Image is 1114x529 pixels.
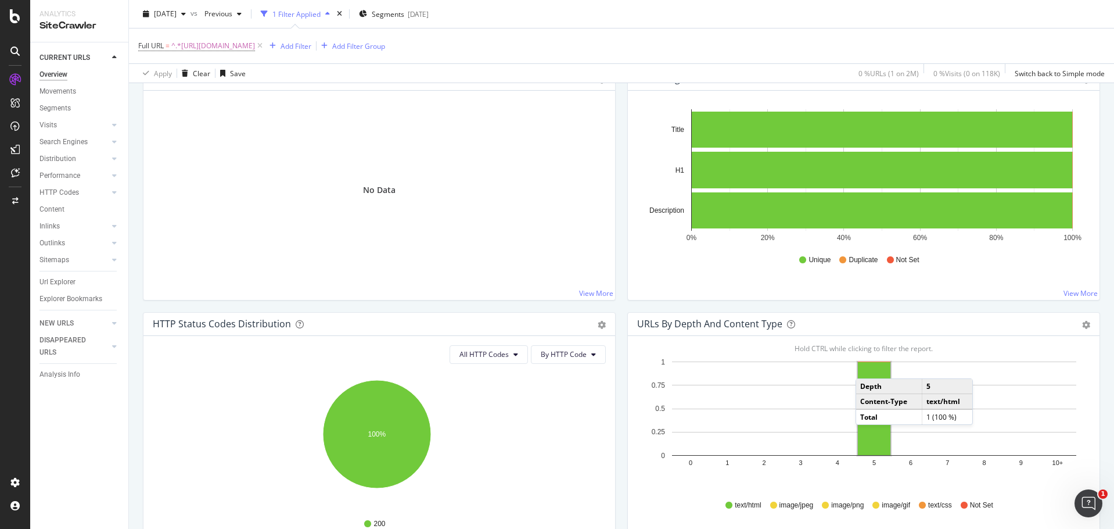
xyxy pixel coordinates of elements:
button: Add Filter Group [317,39,385,53]
button: By HTTP Code [531,345,606,364]
text: 0 [661,452,665,460]
a: Outlinks [39,237,109,249]
div: Explorer Bookmarks [39,293,102,305]
span: text/html [735,501,761,510]
text: 0 [689,459,692,466]
td: text/html [922,394,972,410]
text: 0.25 [652,428,666,436]
text: 40% [837,234,851,242]
div: Save [230,68,246,78]
a: CURRENT URLS [39,52,109,64]
text: 60% [913,234,927,242]
text: 0.5 [655,405,665,413]
div: HTTP Status Codes Distribution [153,318,291,330]
td: Depth [856,379,922,394]
span: vs [191,8,200,17]
div: 0 % URLs ( 1 on 2M ) [858,68,919,78]
span: ^.*[URL][DOMAIN_NAME] [171,38,255,54]
text: 20% [761,234,775,242]
a: Sitemaps [39,254,109,266]
a: Url Explorer [39,276,120,288]
div: [DATE] [408,9,429,19]
text: 100% [368,430,386,438]
text: 9 [1019,459,1023,466]
button: Apply [138,64,172,83]
button: Add Filter [265,39,311,53]
a: Inlinks [39,220,109,233]
div: Analytics [39,9,119,19]
div: Visits [39,119,57,131]
a: Overview [39,69,120,81]
span: Not Set [970,501,993,510]
text: 10+ [1052,459,1063,466]
div: Add Filter Group [332,41,385,51]
div: Apply [154,68,172,78]
text: 3 [799,459,803,466]
div: 0 % Visits ( 0 on 118K ) [933,68,1000,78]
span: = [166,41,170,51]
td: 5 [922,379,972,394]
button: Segments[DATE] [354,5,433,23]
div: Url Explorer [39,276,76,288]
div: Search Engines [39,136,88,148]
a: Movements [39,85,120,98]
span: 1 [1098,489,1108,499]
div: Performance [39,170,80,182]
div: gear [1082,321,1090,329]
td: 1 (100 %) [922,409,972,424]
text: 4 [836,459,839,466]
text: H1 [675,166,685,174]
div: Sitemaps [39,254,69,266]
div: A chart. [637,355,1086,489]
span: image/png [831,501,864,510]
div: Add Filter [281,41,311,51]
button: Save [215,64,246,83]
text: Title [671,126,685,134]
text: 8 [982,459,986,466]
div: SiteCrawler [39,19,119,33]
text: 7 [946,459,949,466]
span: Segments [372,9,404,19]
button: [DATE] [138,5,191,23]
div: Content [39,203,64,216]
div: Movements [39,85,76,98]
text: 0.75 [652,381,666,389]
a: Content [39,203,120,216]
button: All HTTP Codes [450,345,528,364]
div: Switch back to Simple mode [1015,68,1105,78]
text: 100% [1063,234,1081,242]
div: NEW URLS [39,317,74,330]
div: Analysis Info [39,369,80,381]
text: 1 [725,459,729,466]
td: Content-Type [856,394,922,410]
a: Performance [39,170,109,182]
div: Distribution [39,153,76,165]
div: HTTP Codes [39,187,79,199]
div: Outlinks [39,237,65,249]
div: A chart. [637,109,1086,244]
span: Full URL [138,41,164,51]
div: times [335,8,344,20]
iframe: Intercom live chat [1075,489,1102,517]
div: DISAPPEARED URLS [39,334,98,359]
div: Inlinks [39,220,60,233]
a: View More [1063,288,1098,298]
a: Search Engines [39,136,109,148]
text: 80% [989,234,1003,242]
text: 1 [661,358,665,366]
a: Explorer Bookmarks [39,293,120,305]
a: NEW URLS [39,317,109,330]
div: CURRENT URLS [39,52,90,64]
text: 2 [762,459,766,466]
span: image/gif [882,501,910,510]
svg: A chart. [153,373,602,508]
button: Switch back to Simple mode [1010,64,1105,83]
span: text/css [928,501,952,510]
span: All HTTP Codes [459,349,509,359]
div: Overview [39,69,67,81]
div: gear [598,321,606,329]
div: URLs by Depth and Content Type [637,318,782,330]
a: HTTP Codes [39,187,109,199]
span: image/jpeg [779,501,814,510]
div: Segments [39,102,71,115]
